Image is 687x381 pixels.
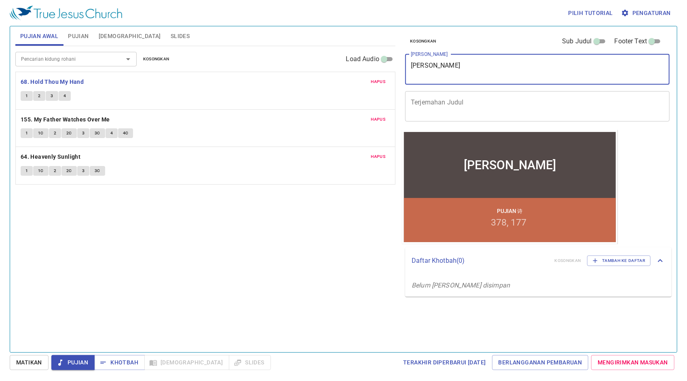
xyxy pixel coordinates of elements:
button: Matikan [10,355,49,370]
span: 2C [66,167,72,175]
button: Kosongkan [138,54,174,64]
span: 3 [82,130,85,137]
button: 2 [33,91,45,101]
span: Khotbah [101,358,138,368]
span: 3C [95,167,100,175]
button: 4 [106,128,118,138]
img: True Jesus Church [10,6,122,20]
span: 1 [25,92,28,100]
span: Terakhir Diperbarui [DATE] [403,358,486,368]
button: 2 [49,128,61,138]
button: 2 [49,166,61,176]
button: 2C [61,166,77,176]
span: Tambah ke Daftar [592,257,645,264]
button: 1C [33,166,49,176]
a: Berlangganan Pembaruan [492,355,589,370]
span: 1 [25,167,28,175]
button: Tambah ke Daftar [587,255,651,266]
span: 4 [110,130,113,137]
b: 155. My Father Watches Over Me [21,115,110,125]
span: [DEMOGRAPHIC_DATA] [99,31,161,41]
button: 2C [61,128,77,138]
span: Berlangganan Pembaruan [499,358,582,368]
button: 64. Heavenly Sunlight [21,152,82,162]
button: 3C [90,166,105,176]
span: Pujian [68,31,89,41]
span: Kosongkan [410,38,436,45]
span: 2C [66,130,72,137]
button: 3 [77,166,89,176]
textarea: [PERSON_NAME] [411,62,664,77]
button: 4 [59,91,71,101]
p: Daftar Khotbah ( 0 ) [412,256,548,266]
button: 3 [46,91,58,101]
b: 68. Hold Thou My Hand [21,77,84,87]
button: Hapus [366,152,391,162]
button: 1 [21,128,33,138]
span: 3 [82,167,85,175]
span: 1 [25,130,28,137]
span: 3C [95,130,100,137]
span: 1C [38,167,44,175]
span: 2 [54,130,56,137]
button: Hapus [366,77,391,87]
button: 1 [21,91,33,101]
button: 1 [21,166,33,176]
button: 3C [90,128,105,138]
b: 64. Heavenly Sunlight [21,152,80,162]
button: Hapus [366,115,391,124]
span: Mengirimkan Masukan [598,358,668,368]
span: Pengaturan [623,8,671,18]
span: Slides [171,31,190,41]
span: Pujian [58,358,88,368]
button: Kosongkan [405,36,441,46]
span: Footer Text [615,36,647,46]
button: 1C [33,128,49,138]
span: Load Audio [346,54,380,64]
a: Terakhir Diperbarui [DATE] [400,355,489,370]
iframe: from-child [402,130,618,244]
span: Kosongkan [143,55,169,63]
button: Pengaturan [619,6,674,21]
span: 4C [123,130,129,137]
button: 155. My Father Watches Over Me [21,115,111,125]
span: Hapus [371,116,386,123]
span: Pujian Awal [20,31,58,41]
span: Hapus [371,153,386,160]
span: 4 [63,92,66,100]
span: 1C [38,130,44,137]
div: Daftar Khotbah(0)KosongkanTambah ke Daftar [405,247,672,274]
button: Khotbah [94,355,145,370]
span: Pilih tutorial [568,8,613,18]
a: Mengirimkan Masukan [591,355,674,370]
button: Pujian [51,355,95,370]
span: Hapus [371,78,386,85]
span: Sub Judul [562,36,592,46]
span: 2 [54,167,56,175]
button: 3 [77,128,89,138]
button: 68. Hold Thou My Hand [21,77,85,87]
button: Pilih tutorial [565,6,616,21]
span: Matikan [16,358,42,368]
button: Open [123,53,134,65]
button: 4C [118,128,133,138]
span: 2 [38,92,40,100]
span: 3 [51,92,53,100]
i: Belum [PERSON_NAME] disimpan [412,281,510,289]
